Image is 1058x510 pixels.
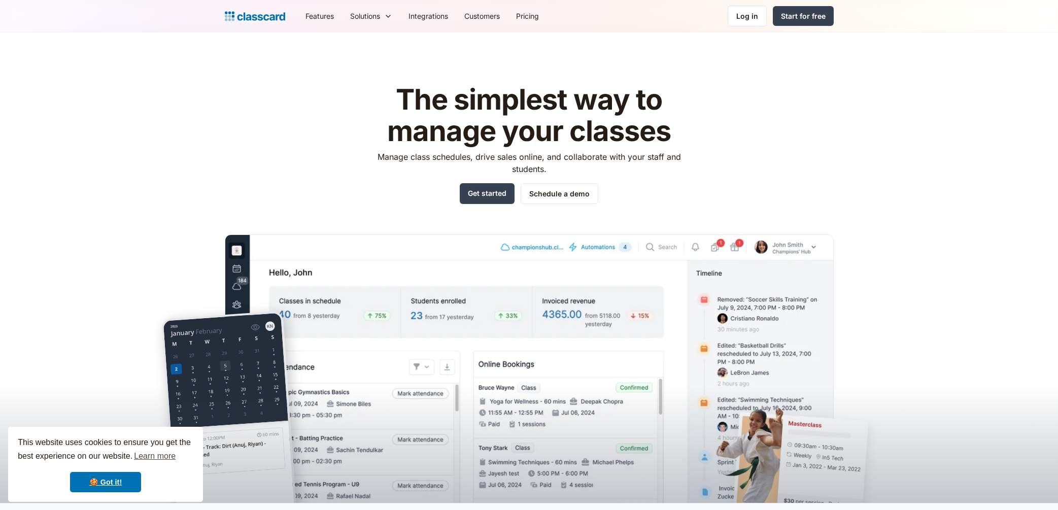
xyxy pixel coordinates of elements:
[736,11,758,21] div: Log in
[456,5,508,27] a: Customers
[225,9,285,23] a: home
[368,151,690,175] p: Manage class schedules, drive sales online, and collaborate with your staff and students.
[8,427,203,502] div: cookieconsent
[773,6,834,26] a: Start for free
[460,183,515,204] a: Get started
[521,183,598,204] a: Schedule a demo
[70,472,141,492] a: dismiss cookie message
[297,5,342,27] a: Features
[342,5,400,27] div: Solutions
[350,11,380,21] div: Solutions
[18,436,193,464] span: This website uses cookies to ensure you get the best experience on our website.
[781,11,826,21] div: Start for free
[132,449,177,464] a: learn more about cookies
[368,84,690,147] h1: The simplest way to manage your classes
[728,6,767,26] a: Log in
[400,5,456,27] a: Integrations
[508,5,547,27] a: Pricing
